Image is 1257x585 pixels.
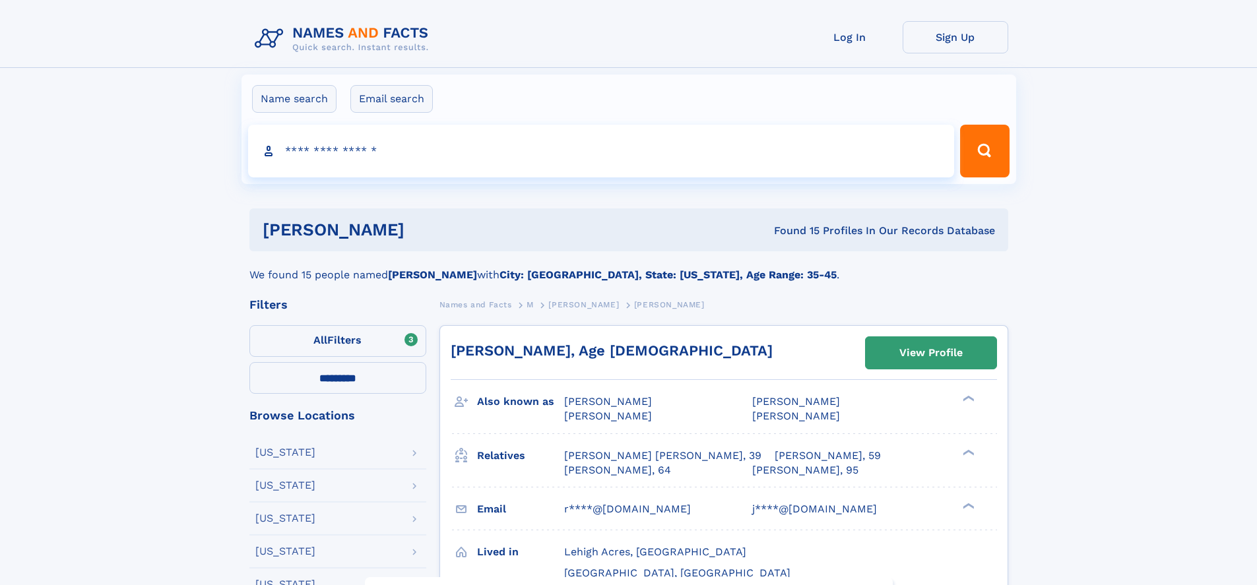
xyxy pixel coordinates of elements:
[903,21,1008,53] a: Sign Up
[255,447,315,458] div: [US_STATE]
[564,395,652,408] span: [PERSON_NAME]
[959,448,975,456] div: ❯
[313,334,327,346] span: All
[500,268,837,281] b: City: [GEOGRAPHIC_DATA], State: [US_STATE], Age Range: 35-45
[752,410,840,422] span: [PERSON_NAME]
[564,448,761,463] a: [PERSON_NAME] [PERSON_NAME], 39
[255,546,315,557] div: [US_STATE]
[249,299,426,311] div: Filters
[564,463,671,477] a: [PERSON_NAME], 64
[252,85,337,113] label: Name search
[527,296,534,313] a: M
[564,410,652,422] span: [PERSON_NAME]
[752,395,840,408] span: [PERSON_NAME]
[477,498,564,520] h3: Email
[249,325,426,357] label: Filters
[255,513,315,524] div: [US_STATE]
[477,541,564,563] h3: Lived in
[255,480,315,491] div: [US_STATE]
[263,222,589,238] h1: [PERSON_NAME]
[548,300,619,309] span: [PERSON_NAME]
[589,224,995,238] div: Found 15 Profiles In Our Records Database
[564,545,746,558] span: Lehigh Acres, [GEOGRAPHIC_DATA]
[249,21,439,57] img: Logo Names and Facts
[564,567,790,579] span: [GEOGRAPHIC_DATA], [GEOGRAPHIC_DATA]
[548,296,619,313] a: [PERSON_NAME]
[959,501,975,510] div: ❯
[477,390,564,413] h3: Also known as
[249,410,426,421] div: Browse Locations
[527,300,534,309] span: M
[752,463,858,477] a: [PERSON_NAME], 95
[477,445,564,467] h3: Relatives
[960,125,1009,177] button: Search Button
[797,21,903,53] a: Log In
[248,125,955,177] input: search input
[439,296,512,313] a: Names and Facts
[249,251,1008,283] div: We found 15 people named with .
[451,342,773,359] a: [PERSON_NAME], Age [DEMOGRAPHIC_DATA]
[899,338,963,368] div: View Profile
[350,85,433,113] label: Email search
[959,394,975,403] div: ❯
[866,337,996,369] a: View Profile
[775,448,881,463] a: [PERSON_NAME], 59
[634,300,705,309] span: [PERSON_NAME]
[388,268,477,281] b: [PERSON_NAME]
